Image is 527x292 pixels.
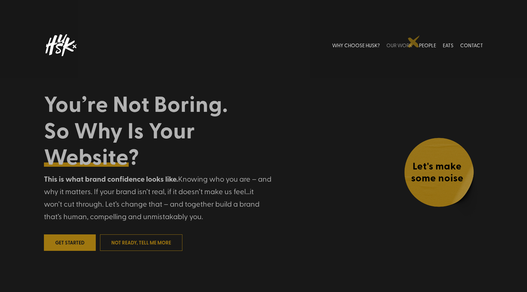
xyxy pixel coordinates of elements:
a: EATS [443,32,454,59]
a: PEOPLE [419,32,436,59]
a: WHY CHOOSE HUSK? [332,32,380,59]
a: OUR WORK [386,32,412,59]
img: Husk logo [44,32,77,59]
a: CONTACT [460,32,483,59]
